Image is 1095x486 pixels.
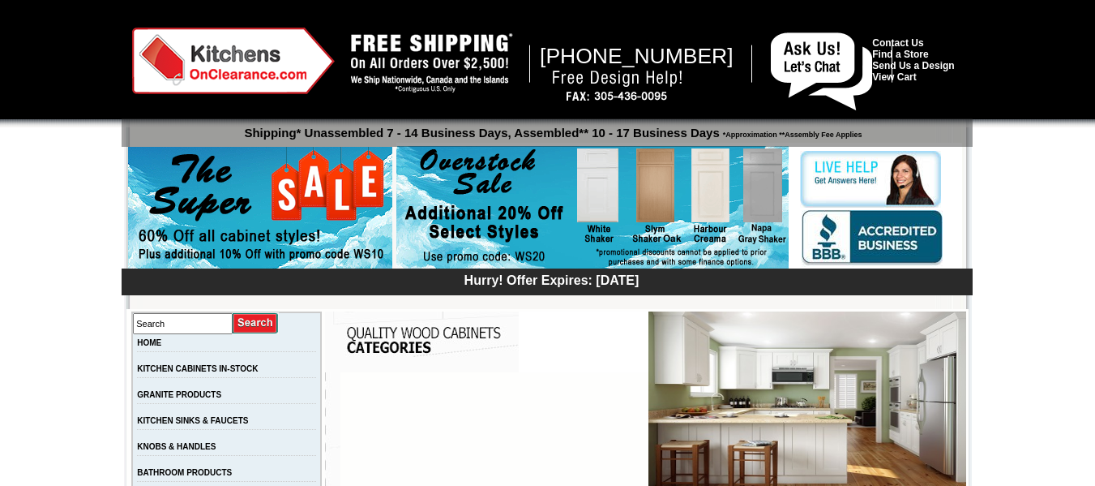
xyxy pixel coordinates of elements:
[137,442,216,451] a: KNOBS & HANDLES
[872,37,923,49] a: Contact Us
[137,364,258,373] a: KITCHEN CABINETS IN-STOCK
[137,468,232,477] a: BATHROOM PRODUCTS
[130,118,973,140] p: Shipping* Unassembled 7 - 14 Business Days, Assembled** 10 - 17 Business Days
[233,312,279,334] input: Submit
[872,71,916,83] a: View Cart
[540,44,734,68] span: [PHONE_NUMBER]
[132,28,335,94] img: Kitchens on Clearance Logo
[137,390,221,399] a: GRANITE PRODUCTS
[137,416,248,425] a: KITCHEN SINKS & FAUCETS
[130,271,973,288] div: Hurry! Offer Expires: [DATE]
[720,127,862,139] span: *Approximation **Assembly Fee Applies
[872,60,954,71] a: Send Us a Design
[137,338,161,347] a: HOME
[872,49,928,60] a: Find a Store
